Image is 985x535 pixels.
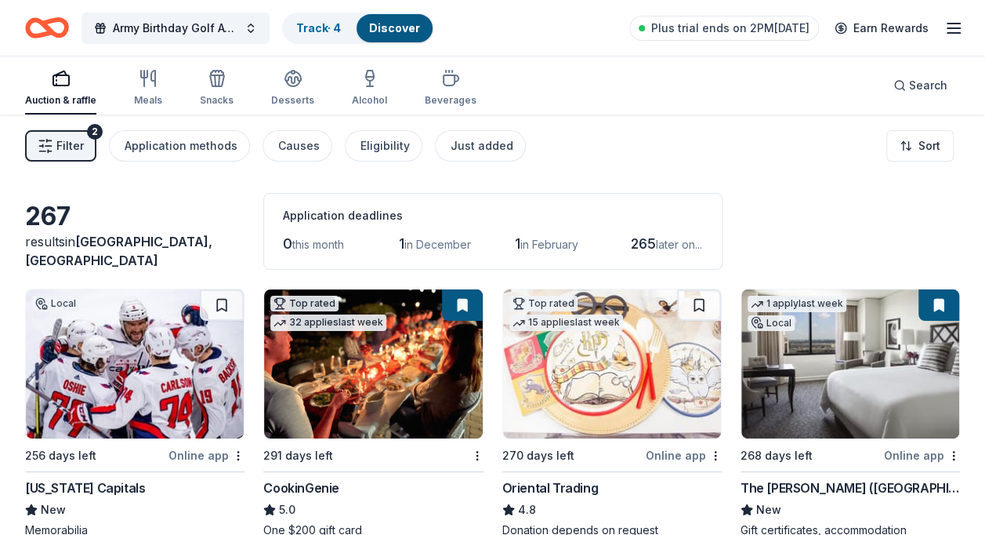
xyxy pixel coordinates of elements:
[134,63,162,115] button: Meals
[425,63,476,115] button: Beverages
[25,234,212,268] span: in
[518,500,536,519] span: 4.8
[435,130,526,162] button: Just added
[360,136,410,155] div: Eligibility
[825,14,938,42] a: Earn Rewards
[884,446,960,465] div: Online app
[279,500,295,519] span: 5.0
[25,63,96,115] button: Auction & raffle
[503,289,721,439] img: Image for Oriental Trading
[502,446,574,465] div: 270 days left
[125,136,237,155] div: Application methods
[109,130,250,162] button: Application methods
[168,446,244,465] div: Online app
[399,235,404,252] span: 1
[25,234,212,268] span: [GEOGRAPHIC_DATA], [GEOGRAPHIC_DATA]
[515,235,520,252] span: 1
[263,479,339,497] div: CookinGenie
[352,94,387,107] div: Alcohol
[25,94,96,107] div: Auction & raffle
[278,136,320,155] div: Causes
[741,446,813,465] div: 268 days left
[748,315,795,331] div: Local
[756,500,781,519] span: New
[918,136,940,155] span: Sort
[502,479,599,497] div: Oriental Trading
[25,201,244,232] div: 267
[631,235,656,252] span: 265
[651,19,809,38] span: Plus trial ends on 2PM[DATE]
[25,232,244,270] div: results
[200,63,234,115] button: Snacks
[520,238,578,251] span: in February
[134,94,162,107] div: Meals
[264,289,482,439] img: Image for CookinGenie
[425,94,476,107] div: Beverages
[909,76,947,95] span: Search
[509,315,623,331] div: 15 applies last week
[282,13,434,44] button: Track· 4Discover
[81,13,270,44] button: Army Birthday Golf Awards Luncheon Silent Auction
[270,296,339,311] div: Top rated
[200,94,234,107] div: Snacks
[25,130,96,162] button: Filter2
[509,296,578,311] div: Top rated
[741,289,959,439] img: Image for The Ritz-Carlton (Pentagon City)
[369,21,420,35] a: Discover
[25,446,96,465] div: 256 days left
[296,21,341,35] a: Track· 4
[26,289,244,439] img: Image for Washington Capitals
[629,16,819,41] a: Plus trial ends on 2PM[DATE]
[56,136,84,155] span: Filter
[881,70,960,101] button: Search
[886,130,954,162] button: Sort
[25,9,69,46] a: Home
[352,63,387,115] button: Alcohol
[748,296,846,312] div: 1 apply last week
[113,19,238,38] span: Army Birthday Golf Awards Luncheon Silent Auction
[656,238,702,251] span: later on...
[25,479,145,497] div: [US_STATE] Capitals
[646,446,722,465] div: Online app
[41,500,66,519] span: New
[345,130,422,162] button: Eligibility
[292,238,344,251] span: this month
[741,479,960,497] div: The [PERSON_NAME] ([GEOGRAPHIC_DATA])
[283,235,292,252] span: 0
[271,63,314,115] button: Desserts
[263,446,333,465] div: 291 days left
[283,206,703,225] div: Application deadlines
[404,238,471,251] span: in December
[270,315,386,331] div: 32 applies last week
[87,124,103,140] div: 2
[32,296,79,311] div: Local
[451,136,513,155] div: Just added
[271,94,314,107] div: Desserts
[263,130,332,162] button: Causes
